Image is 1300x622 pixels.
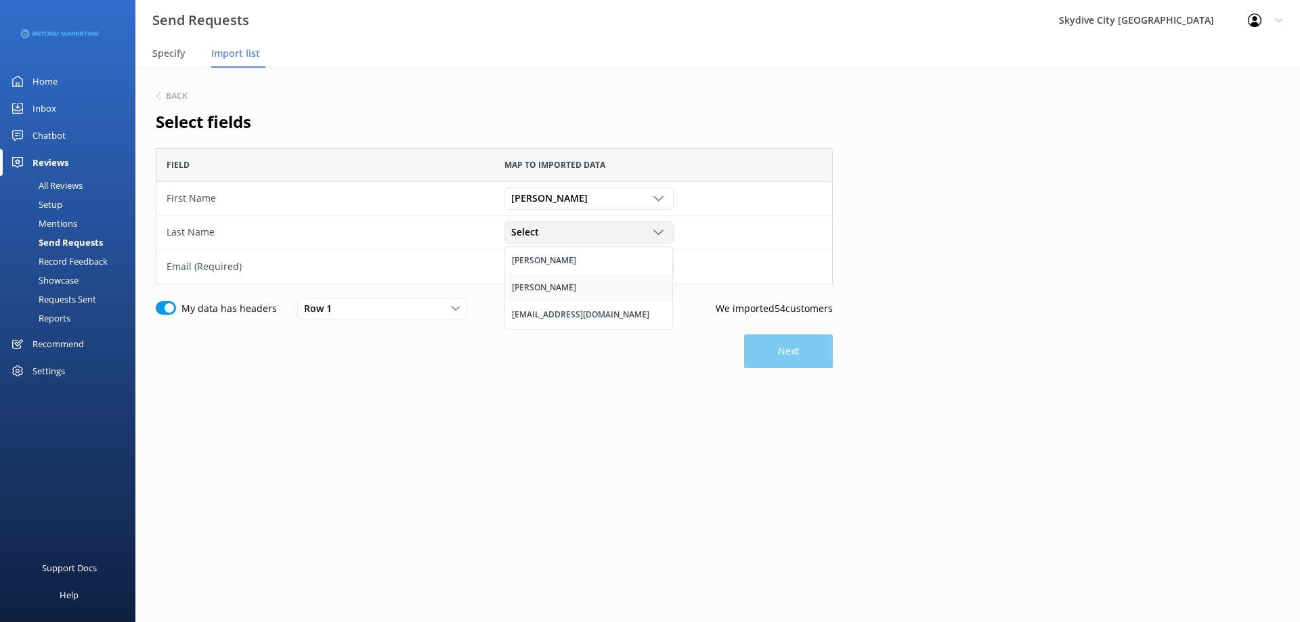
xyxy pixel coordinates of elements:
div: grid [156,182,833,284]
a: Mentions [8,214,135,233]
div: Recommend [32,330,84,357]
a: Send Requests [8,233,135,252]
div: First Name [167,191,484,206]
img: 3-1676954853.png [20,29,98,39]
span: Select [511,225,547,240]
a: Requests Sent [8,290,135,309]
div: Reports [8,309,70,328]
span: Specify [152,47,186,60]
a: Record Feedback [8,252,135,271]
div: Email (Required) [167,259,484,274]
span: Field [167,158,190,171]
span: [PERSON_NAME] [511,191,596,206]
div: All Reviews [8,176,83,195]
div: Support Docs [42,554,97,581]
div: Send Requests [8,233,103,252]
div: Last Name [167,225,484,240]
a: Setup [8,195,135,214]
div: Settings [32,357,65,384]
span: Import list [211,47,260,60]
span: Row 1 [304,301,340,316]
div: Showcase [8,271,79,290]
h3: Send Requests [152,9,249,31]
div: [PERSON_NAME] [512,254,576,267]
label: My data has headers [181,301,277,316]
div: Record Feedback [8,252,108,271]
div: [PERSON_NAME] [512,281,576,294]
div: Requests Sent [8,290,96,309]
h2: Select fields [156,109,833,135]
div: Inbox [32,95,56,122]
div: [EMAIL_ADDRESS][DOMAIN_NAME] [512,308,649,321]
button: Back [156,92,188,100]
div: Mentions [8,214,77,233]
div: Reviews [32,149,68,176]
a: Showcase [8,271,135,290]
h6: Back [166,92,188,100]
div: Help [60,581,79,608]
a: All Reviews [8,176,135,195]
span: Map to imported data [504,158,605,171]
div: Home [32,68,58,95]
div: Chatbot [32,122,66,149]
a: Reports [8,309,135,328]
p: We imported 54 customers [716,301,833,316]
div: Setup [8,195,62,214]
